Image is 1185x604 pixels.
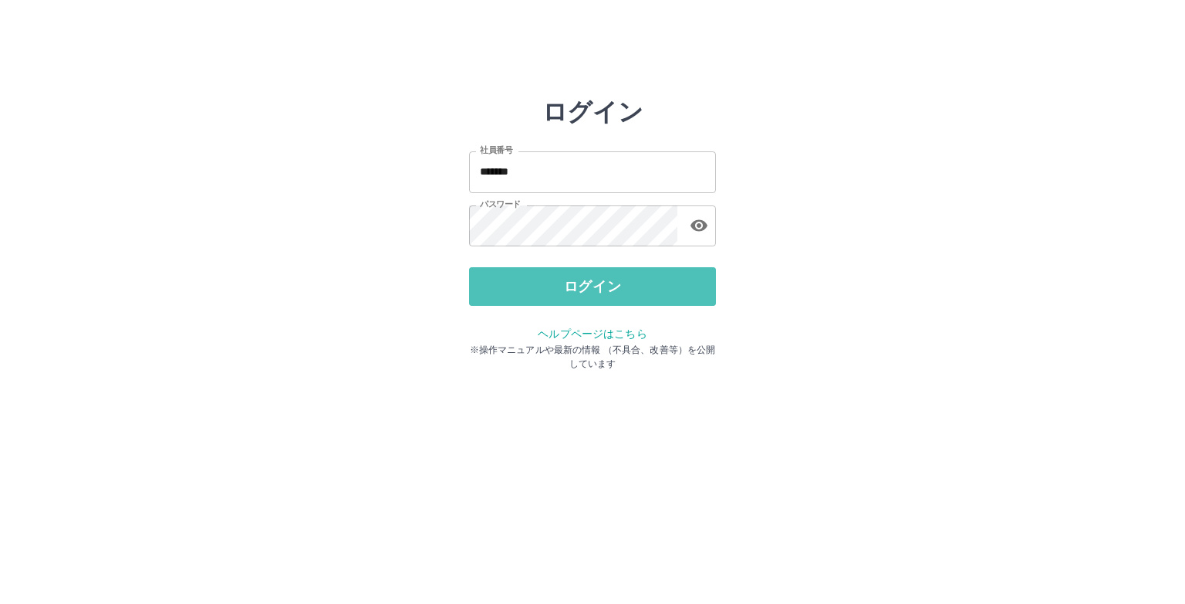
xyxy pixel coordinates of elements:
label: パスワード [480,199,521,210]
label: 社員番号 [480,144,512,156]
h2: ログイン [542,97,643,127]
a: ヘルプページはこちら [538,327,647,340]
p: ※操作マニュアルや最新の情報 （不具合、改善等）を公開しています [469,343,716,371]
button: ログイン [469,267,716,306]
